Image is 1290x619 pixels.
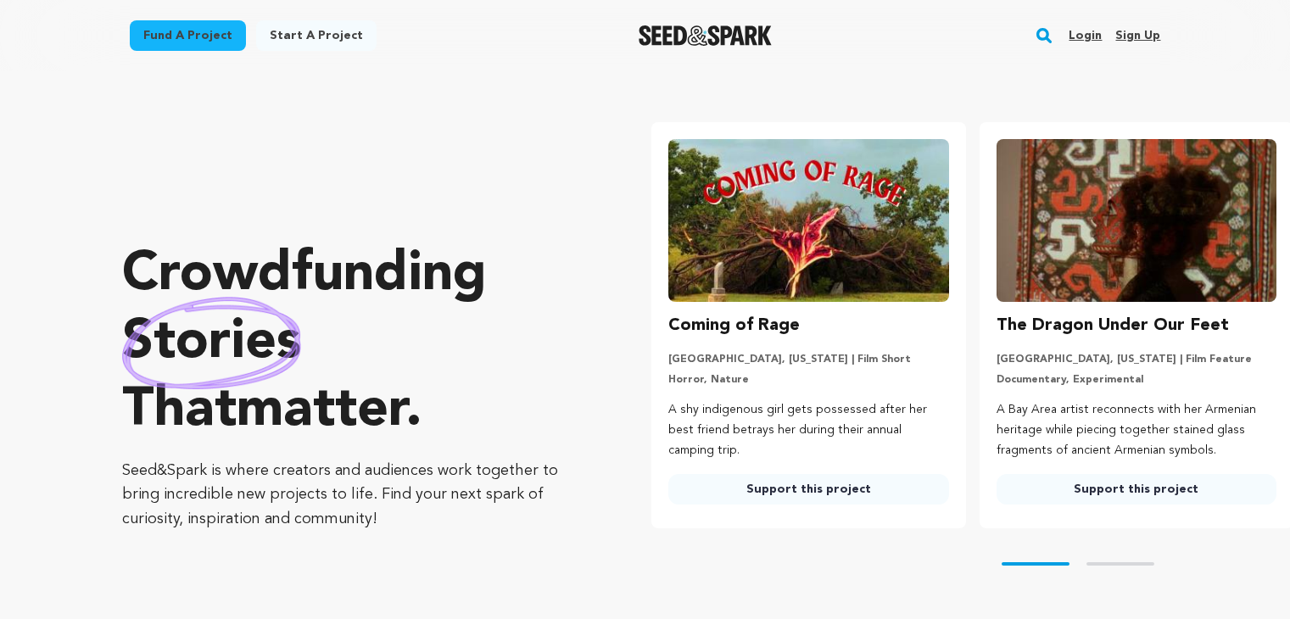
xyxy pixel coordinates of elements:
[668,312,800,339] h3: Coming of Rage
[1069,22,1102,49] a: Login
[997,373,1276,387] p: Documentary, Experimental
[130,20,246,51] a: Fund a project
[122,459,584,532] p: Seed&Spark is where creators and audiences work together to bring incredible new projects to life...
[997,353,1276,366] p: [GEOGRAPHIC_DATA], [US_STATE] | Film Feature
[997,312,1229,339] h3: The Dragon Under Our Feet
[997,474,1276,505] a: Support this project
[668,474,948,505] a: Support this project
[668,139,948,302] img: Coming of Rage image
[639,25,772,46] img: Seed&Spark Logo Dark Mode
[668,373,948,387] p: Horror, Nature
[639,25,772,46] a: Seed&Spark Homepage
[668,400,948,460] p: A shy indigenous girl gets possessed after her best friend betrays her during their annual campin...
[122,242,584,445] p: Crowdfunding that .
[668,353,948,366] p: [GEOGRAPHIC_DATA], [US_STATE] | Film Short
[237,384,405,438] span: matter
[997,400,1276,460] p: A Bay Area artist reconnects with her Armenian heritage while piecing together stained glass frag...
[122,297,301,389] img: hand sketched image
[1115,22,1160,49] a: Sign up
[997,139,1276,302] img: The Dragon Under Our Feet image
[256,20,377,51] a: Start a project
